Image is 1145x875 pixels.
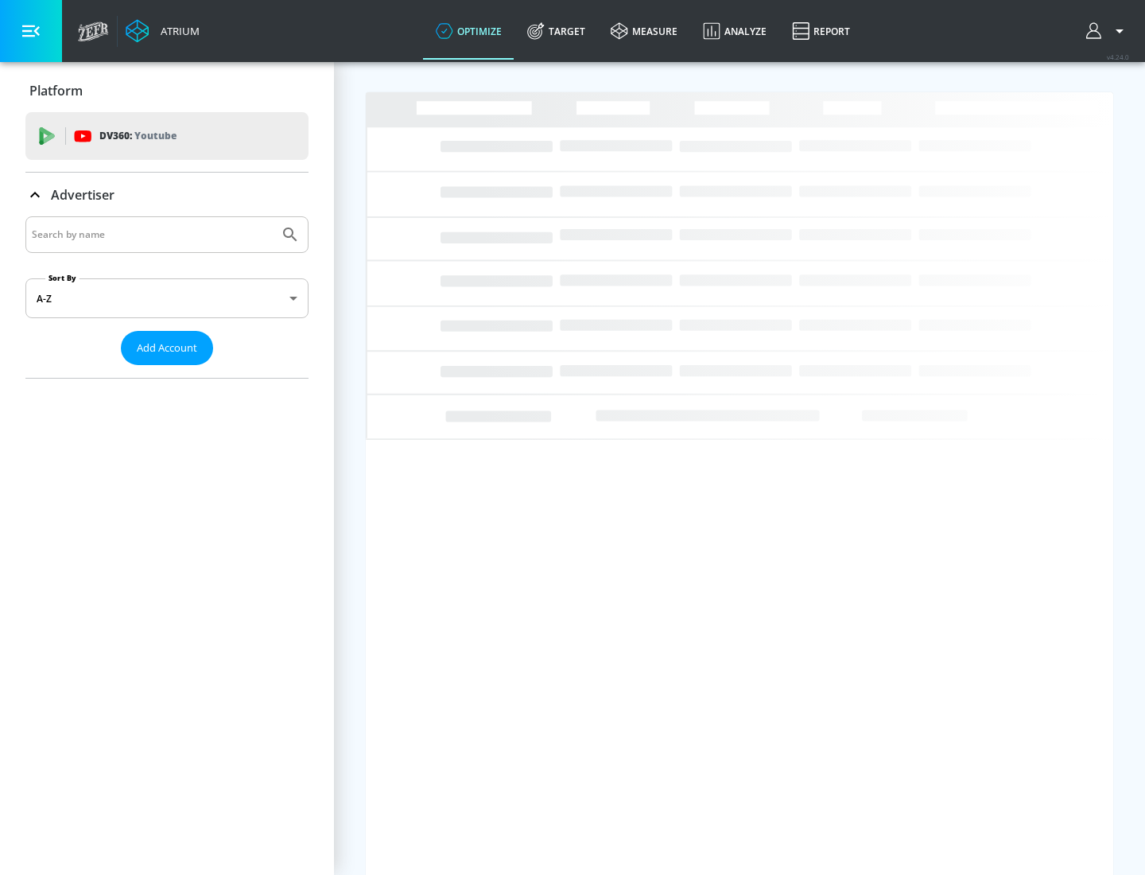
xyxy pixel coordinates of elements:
label: Sort By [45,273,80,283]
p: Youtube [134,127,177,144]
p: DV360: [99,127,177,145]
button: Add Account [121,331,213,365]
a: Target [514,2,598,60]
input: Search by name [32,224,273,245]
div: Advertiser [25,173,309,217]
a: Report [779,2,863,60]
p: Advertiser [51,186,114,204]
div: DV360: Youtube [25,112,309,160]
a: Atrium [126,19,200,43]
div: Atrium [154,24,200,38]
a: Analyze [690,2,779,60]
a: optimize [423,2,514,60]
a: measure [598,2,690,60]
div: Advertiser [25,216,309,378]
div: A-Z [25,278,309,318]
div: Platform [25,68,309,113]
nav: list of Advertiser [25,365,309,378]
span: v 4.24.0 [1107,52,1129,61]
span: Add Account [137,339,197,357]
p: Platform [29,82,83,99]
